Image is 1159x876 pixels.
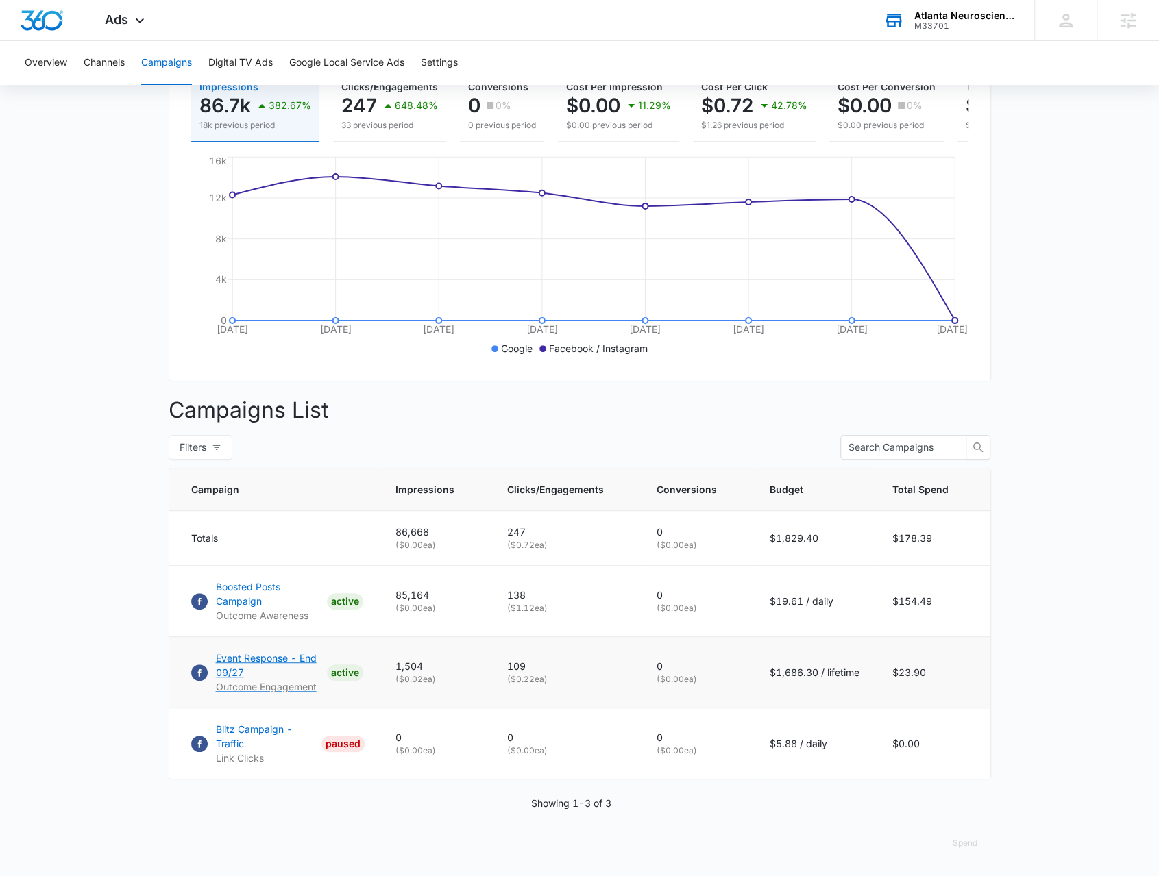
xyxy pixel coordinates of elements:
[701,81,768,92] span: Cost Per Click
[25,41,67,85] button: Overview
[395,602,474,614] p: ( $0.00 ea)
[169,435,232,460] button: Filters
[657,744,737,757] p: ( $0.00 ea)
[966,435,990,460] button: search
[507,525,624,539] p: 247
[191,722,363,765] a: FacebookBlitz Campaign - TrafficLink ClicksPAUSED
[966,95,1039,116] p: $178.39
[657,602,737,614] p: ( $0.00 ea)
[892,482,949,497] span: Total Spend
[531,796,611,810] p: Showing 1-3 of 3
[566,81,663,92] span: Cost Per Impression
[321,736,365,752] div: PAUSED
[876,566,990,637] td: $154.49
[914,21,1014,31] div: account id
[208,192,226,203] tspan: 12k
[507,482,604,497] span: Clicks/Engagements
[657,659,737,673] p: 0
[468,119,536,132] p: 0 previous period
[216,651,321,679] p: Event Response - End 09/27
[180,440,206,455] span: Filters
[770,736,859,751] p: $5.88 / daily
[327,593,363,610] div: ACTIVE
[395,482,454,497] span: Impressions
[507,588,624,602] p: 138
[770,482,840,497] span: Budget
[341,81,438,92] span: Clicks/Engagements
[526,323,557,335] tspan: [DATE]
[191,736,208,752] img: Facebook
[421,41,458,85] button: Settings
[341,119,438,132] p: 33 previous period
[507,744,624,757] p: ( $0.00 ea)
[771,101,807,110] p: 42.78%
[141,41,192,85] button: Campaigns
[566,119,671,132] p: $0.00 previous period
[169,394,991,427] p: Campaigns List
[199,81,258,92] span: Impressions
[341,95,377,116] p: 247
[220,314,226,326] tspan: 0
[395,730,474,744] p: 0
[507,539,624,551] p: ( $0.72 ea)
[215,232,226,244] tspan: 8k
[914,10,1014,21] div: account name
[289,41,404,85] button: Google Local Service Ads
[199,119,311,132] p: 18k previous period
[770,594,859,608] p: $19.61 / daily
[208,41,273,85] button: Digital TV Ads
[657,588,737,602] p: 0
[191,651,363,694] a: FacebookEvent Response - End 09/27Outcome EngagementACTIVE
[395,673,474,686] p: ( $0.02 ea)
[507,659,624,673] p: 109
[395,525,474,539] p: 86,668
[215,273,226,285] tspan: 4k
[191,579,363,623] a: FacebookBoosted Posts CampaignOutcome AwarenessACTIVE
[395,539,474,551] p: ( $0.00 ea)
[936,323,967,335] tspan: [DATE]
[966,81,1022,92] span: Total Spend
[216,751,316,765] p: Link Clicks
[876,708,990,779] td: $0.00
[507,673,624,686] p: ( $0.22 ea)
[507,602,624,614] p: ( $1.12 ea)
[191,531,363,545] div: Totals
[507,730,624,744] p: 0
[395,659,474,673] p: 1,504
[216,579,321,608] p: Boosted Posts Campaign
[269,101,311,110] p: 382.67%
[966,119,1098,132] p: $41.65 previous period
[657,730,737,744] p: 0
[629,323,661,335] tspan: [DATE]
[327,664,363,681] div: ACTIVE
[208,155,226,166] tspan: 16k
[501,341,533,355] p: Google
[84,41,125,85] button: Channels
[838,81,936,92] span: Cost Per Conversion
[701,119,807,132] p: $1.26 previous period
[216,608,321,623] p: Outcome Awareness
[468,95,480,116] p: 0
[907,101,923,110] p: 0%
[838,119,936,132] p: $0.00 previous period
[966,442,990,453] span: search
[770,531,859,545] p: $1,829.40
[395,588,474,602] p: 85,164
[838,95,892,116] p: $0.00
[657,539,737,551] p: ( $0.00 ea)
[319,323,351,335] tspan: [DATE]
[549,341,648,355] p: Facebook / Instagram
[191,664,208,681] img: Facebook
[638,101,671,110] p: 11.29%
[770,665,859,679] p: $1,686.30 / lifetime
[191,593,208,610] img: Facebook
[876,637,990,708] td: $23.90
[216,323,247,335] tspan: [DATE]
[876,511,990,566] td: $178.39
[423,323,454,335] tspan: [DATE]
[657,482,717,497] span: Conversions
[849,440,947,455] input: Search Campaigns
[395,744,474,757] p: ( $0.00 ea)
[395,101,438,110] p: 648.48%
[701,95,753,116] p: $0.72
